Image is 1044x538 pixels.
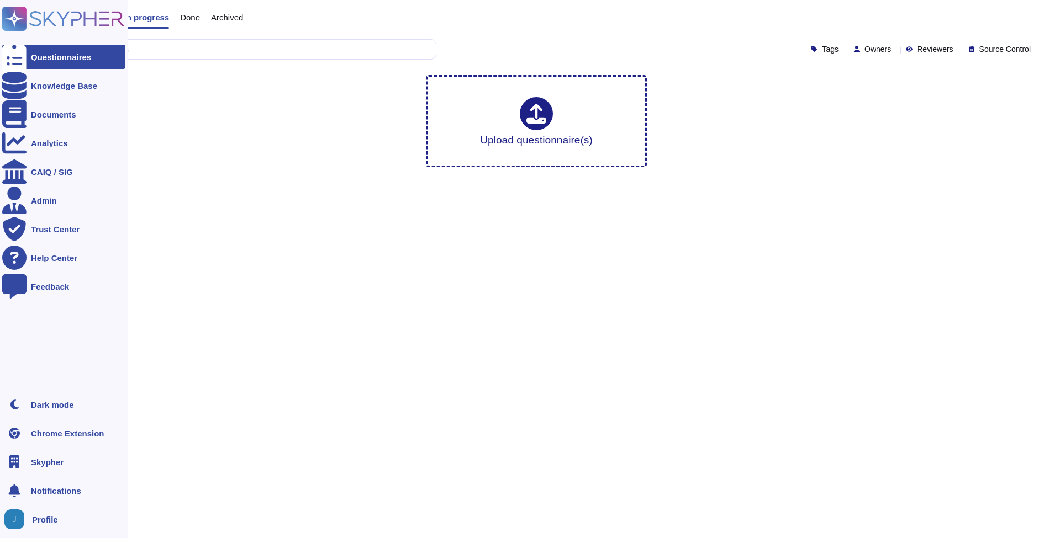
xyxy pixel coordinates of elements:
[31,254,77,262] div: Help Center
[31,139,68,147] div: Analytics
[2,246,125,270] a: Help Center
[2,102,125,126] a: Documents
[864,45,891,53] span: Owners
[2,188,125,212] a: Admin
[32,515,58,524] span: Profile
[31,487,81,495] span: Notifications
[979,45,1031,53] span: Source Control
[2,421,125,445] a: Chrome Extension
[31,225,80,233] div: Trust Center
[44,40,436,59] input: Search by keywords
[480,97,593,145] div: Upload questionnaire(s)
[31,168,73,176] div: CAIQ / SIG
[31,53,91,61] div: Questionnaires
[31,82,97,90] div: Knowledge Base
[124,13,169,22] span: In progress
[822,45,839,53] span: Tags
[2,159,125,184] a: CAIQ / SIG
[2,507,32,531] button: user
[180,13,200,22] span: Done
[31,458,64,466] span: Skypher
[31,196,57,205] div: Admin
[2,274,125,299] a: Feedback
[4,509,24,529] img: user
[31,110,76,119] div: Documents
[2,217,125,241] a: Trust Center
[2,131,125,155] a: Analytics
[2,45,125,69] a: Questionnaires
[31,283,69,291] div: Feedback
[31,429,104,438] div: Chrome Extension
[917,45,953,53] span: Reviewers
[31,401,74,409] div: Dark mode
[2,73,125,98] a: Knowledge Base
[211,13,243,22] span: Archived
